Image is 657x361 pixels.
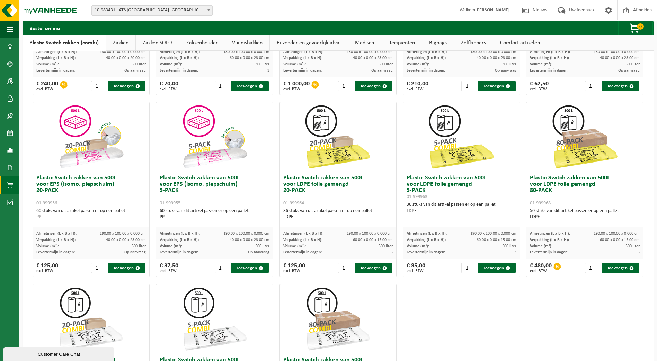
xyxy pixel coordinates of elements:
span: 3 [514,250,516,254]
span: 500 liter [132,244,146,248]
span: 60.00 x 0.00 x 15.00 cm [477,238,516,242]
span: 40.00 x 0.00 x 23.00 cm [106,238,146,242]
span: Afmetingen (L x B x H): [36,50,77,54]
span: Volume (m³): [283,62,306,66]
span: 40.00 x 0.00 x 20.00 cm [106,56,146,60]
span: 10-983431 - ATS ANTWERP-HERENTHOUT - HERENTHOUT [92,6,212,15]
span: Afmetingen (L x B x H): [407,50,447,54]
div: € 70,00 [160,81,178,91]
span: Op aanvraag [618,68,640,73]
a: Zakken SOLO [136,35,179,51]
iframe: chat widget [3,346,116,361]
span: Levertermijn in dagen: [36,250,75,254]
h3: Plastic Switch zakken van 500L voor EPS (isomo, piepschuim) 20-PACK [36,175,146,206]
input: 1 [91,263,107,273]
span: Op aanvraag [124,68,146,73]
span: 130.00 x 100.00 x 0.000 cm [470,50,516,54]
span: Levertermijn in dagen: [283,250,322,254]
span: Afmetingen (L x B x H): [283,232,323,236]
input: 1 [215,263,231,273]
span: 60.00 x 0.00 x 15.00 cm [600,238,640,242]
h2: Bestel online [23,21,67,35]
input: 1 [215,81,231,91]
div: 36 stuks van dit artikel passen er op een pallet [283,208,393,220]
span: excl. BTW [407,87,428,91]
div: € 35,00 [407,263,425,273]
span: Verpakking (L x B x H): [160,238,199,242]
img: 01-999956 [56,102,126,172]
span: Levertermijn in dagen: [283,68,322,73]
span: 01-999955 [160,201,180,206]
span: Verpakking (L x B x H): [407,238,446,242]
button: Toevoegen [231,263,269,273]
span: Op aanvraag [248,250,269,254]
span: excl. BTW [407,269,425,273]
span: Verpakking (L x B x H): [160,56,199,60]
span: 500 liter [255,244,269,248]
button: Toevoegen [355,263,392,273]
span: Volume (m³): [530,62,552,66]
span: 130.00 x 100.00 x 0.000 cm [594,50,640,54]
span: excl. BTW [530,87,549,91]
span: Verpakking (L x B x H): [36,56,76,60]
div: € 210,00 [407,81,428,91]
span: 300 liter [625,62,640,66]
span: 01-999963 [407,194,427,200]
span: Volume (m³): [36,244,59,248]
span: 3 [267,68,269,73]
span: 190.00 x 100.00 x 0.000 cm [100,232,146,236]
a: Comfort artikelen [493,35,547,51]
div: € 125,00 [36,263,58,273]
a: Recipiënten [381,35,422,51]
input: 1 [338,263,354,273]
span: Verpakking (L x B x H): [283,238,322,242]
span: Op aanvraag [495,68,516,73]
button: Toevoegen [478,263,516,273]
span: 60.00 x 0.00 x 23.00 cm [230,56,269,60]
span: 3 [638,250,640,254]
span: 60.00 x 0.00 x 15.00 cm [353,238,393,242]
div: LDPE [530,214,640,220]
a: Zelfkippers [454,35,493,51]
input: 1 [91,81,107,91]
span: Verpakking (L x B x H): [530,56,569,60]
span: Volume (m³): [530,244,552,248]
h3: Plastic Switch zakken van 500L voor EPS (isomo, piepschuim) 5-PACK [160,175,269,206]
button: Toevoegen [231,81,269,91]
strong: [PERSON_NAME] [475,8,510,13]
span: excl. BTW [283,269,305,273]
input: 1 [585,263,601,273]
span: Levertermijn in dagen: [530,68,568,73]
input: 1 [461,81,478,91]
div: 50 stuks van dit artikel passen er op een pallet [530,208,640,220]
input: 1 [585,81,601,91]
div: PP [160,214,269,220]
span: Levertermijn in dagen: [530,250,568,254]
span: Volume (m³): [160,62,182,66]
a: Zakken [106,35,135,51]
span: 40.00 x 0.00 x 23.00 cm [353,56,393,60]
button: 0 [618,21,653,35]
input: 1 [461,263,478,273]
div: € 240,00 [36,81,58,91]
span: excl. BTW [283,87,310,91]
span: Levertermijn in dagen: [160,250,198,254]
span: excl. BTW [36,87,58,91]
span: Verpakking (L x B x H): [407,56,446,60]
span: 500 liter [379,244,393,248]
div: 60 stuks van dit artikel passen er op een pallet [160,208,269,220]
div: € 62,50 [530,81,549,91]
span: 300 liter [255,62,269,66]
div: € 1 000,00 [283,81,310,91]
span: 130.00 x 100.00 x 0.000 cm [100,50,146,54]
div: € 480,00 [530,263,552,273]
span: Afmetingen (L x B x H): [160,232,200,236]
button: Toevoegen [478,81,516,91]
span: 0 [637,23,644,30]
span: 300 liter [502,62,516,66]
span: Afmetingen (L x B x H): [283,50,323,54]
span: Verpakking (L x B x H): [36,238,76,242]
span: 01-999956 [36,201,57,206]
span: 40.00 x 0.00 x 23.00 cm [600,56,640,60]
